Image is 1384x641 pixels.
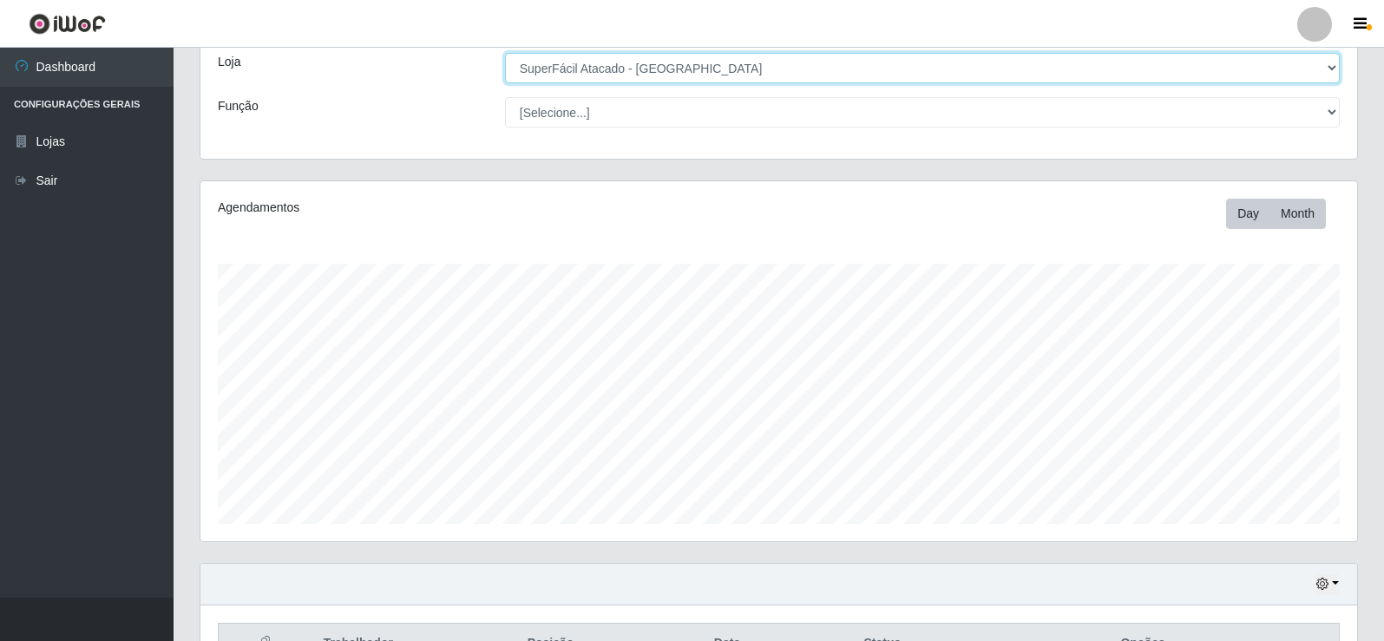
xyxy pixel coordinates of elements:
button: Month [1269,199,1326,229]
div: Agendamentos [218,199,670,217]
button: Day [1226,199,1270,229]
label: Função [218,97,259,115]
div: First group [1226,199,1326,229]
div: Toolbar with button groups [1226,199,1340,229]
label: Loja [218,53,240,71]
img: CoreUI Logo [29,13,106,35]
